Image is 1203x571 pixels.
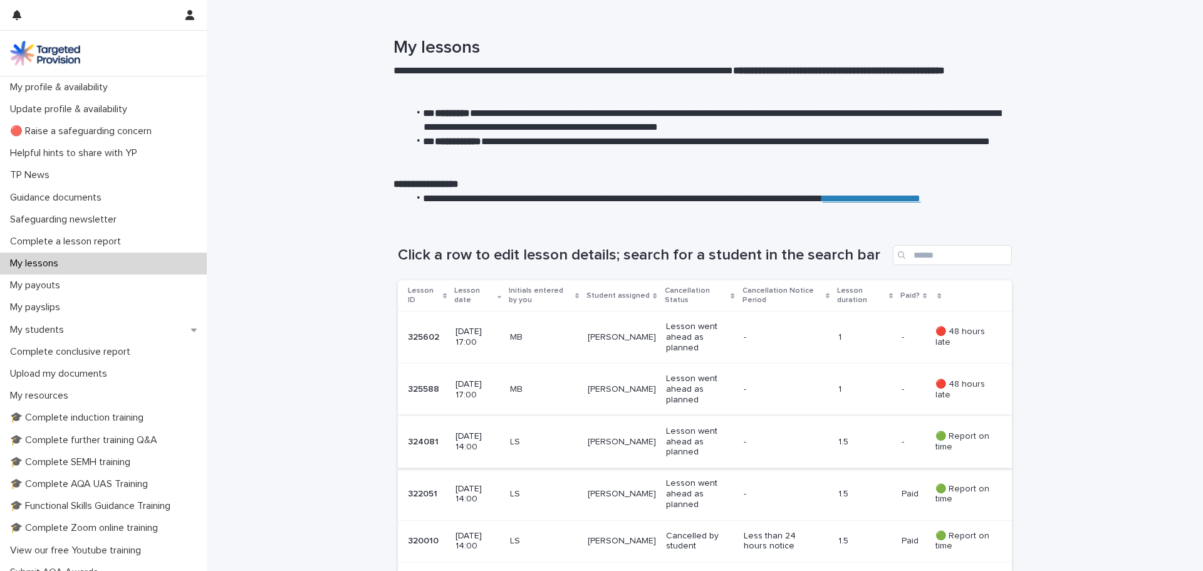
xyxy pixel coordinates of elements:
[398,246,888,265] h1: Click a row to edit lesson details; search for a student in the search bar
[666,374,733,405] p: Lesson went ahead as planned
[5,368,117,380] p: Upload my documents
[744,437,813,448] p: -
[744,531,813,552] p: Less than 24 hours notice
[393,38,1008,59] h1: My lessons
[588,536,656,547] p: [PERSON_NAME]
[5,522,168,534] p: 🎓 Complete Zoom online training
[398,416,1012,468] tr: 324081324081 [DATE] 14:00LS[PERSON_NAME]Lesson went ahead as planned-1.5-- 🟢 Report on time
[510,536,578,547] p: LS
[398,364,1012,416] tr: 325588325588 [DATE] 17:00MB[PERSON_NAME]Lesson went ahead as planned-1-- 🔴 48 hours late
[935,484,992,505] p: 🟢 Report on time
[408,382,442,395] p: 325588
[408,330,442,343] p: 325602
[5,147,147,159] p: Helpful hints to share with YP
[456,431,499,453] p: [DATE] 14:00
[838,437,892,448] p: 1.5
[5,434,167,446] p: 🎓 Complete further training Q&A
[900,289,920,303] p: Paid?
[838,489,892,500] p: 1.5
[744,332,813,343] p: -
[456,484,499,505] p: [DATE] 14:00
[902,434,907,448] p: -
[588,384,656,395] p: [PERSON_NAME]
[902,486,921,500] p: Paid
[408,434,441,448] p: 324081
[398,312,1012,364] tr: 325602325602 [DATE] 17:00MB[PERSON_NAME]Lesson went ahead as planned-1-- 🔴 48 hours late
[837,284,886,307] p: Lesson duration
[935,431,992,453] p: 🟢 Report on time
[838,384,892,395] p: 1
[665,284,727,307] p: Cancellation Status
[902,533,921,547] p: Paid
[666,531,733,552] p: Cancelled by student
[5,324,74,336] p: My students
[666,426,733,458] p: Lesson went ahead as planned
[588,437,656,448] p: [PERSON_NAME]
[5,478,158,490] p: 🎓 Complete AQA UAS Training
[902,382,907,395] p: -
[744,489,813,500] p: -
[5,236,131,248] p: Complete a lesson report
[838,332,892,343] p: 1
[5,545,151,557] p: View our free Youtube training
[5,280,70,291] p: My payouts
[5,169,60,181] p: TP News
[666,322,733,353] p: Lesson went ahead as planned
[408,533,441,547] p: 320010
[454,284,494,307] p: Lesson date
[666,478,733,510] p: Lesson went ahead as planned
[586,289,650,303] p: Student assigned
[5,103,137,115] p: Update profile & availability
[10,41,80,66] img: M5nRWzHhSzIhMunXDL62
[588,489,656,500] p: [PERSON_NAME]
[5,125,162,137] p: 🔴 Raise a safeguarding concern
[742,284,823,307] p: Cancellation Notice Period
[398,468,1012,520] tr: 322051322051 [DATE] 14:00LS[PERSON_NAME]Lesson went ahead as planned-1.5PaidPaid 🟢 Report on time
[744,384,813,395] p: -
[935,379,992,401] p: 🔴 48 hours late
[5,258,68,270] p: My lessons
[5,456,140,468] p: 🎓 Complete SEMH training
[5,412,154,424] p: 🎓 Complete induction training
[5,301,70,313] p: My payslips
[935,531,992,552] p: 🟢 Report on time
[509,284,572,307] p: Initials entered by you
[5,500,180,512] p: 🎓 Functional Skills Guidance Training
[5,214,127,226] p: Safeguarding newsletter
[935,327,992,348] p: 🔴 48 hours late
[5,81,118,93] p: My profile & availability
[456,531,499,552] p: [DATE] 14:00
[510,489,578,500] p: LS
[510,384,578,395] p: MB
[398,520,1012,562] tr: 320010320010 [DATE] 14:00LS[PERSON_NAME]Cancelled by studentLess than 24 hours notice1.5PaidPaid ...
[5,192,112,204] p: Guidance documents
[588,332,656,343] p: [PERSON_NAME]
[408,284,440,307] p: Lesson ID
[838,536,892,547] p: 1.5
[456,327,499,348] p: [DATE] 17:00
[456,379,499,401] p: [DATE] 17:00
[893,245,1012,265] input: Search
[5,390,78,402] p: My resources
[408,486,440,500] p: 322051
[5,346,140,358] p: Complete conclusive report
[902,330,907,343] p: -
[510,332,578,343] p: MB
[510,437,578,448] p: LS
